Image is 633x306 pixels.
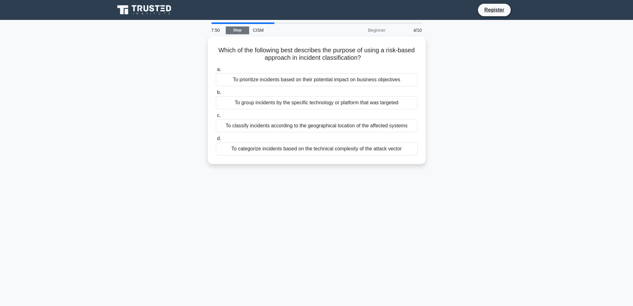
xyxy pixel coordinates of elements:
[216,73,418,86] div: To prioritize incidents based on their potential impact on business objectives
[216,119,418,132] div: To classify incidents according to the geographical location of the affected systems
[335,24,389,36] div: Beginner
[249,24,335,36] div: CISM
[480,6,508,14] a: Register
[208,24,226,36] div: 7:50
[217,90,221,95] span: b.
[217,113,221,118] span: c.
[226,26,249,34] a: Stop
[217,67,221,72] span: a.
[215,46,418,62] h5: Which of the following best describes the purpose of using a risk-based approach in incident clas...
[216,142,418,155] div: To categorize incidents based on the technical complexity of the attack vector
[217,136,221,141] span: d.
[216,96,418,109] div: To group incidents by the specific technology or platform that was targeted
[389,24,426,36] div: 4/10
